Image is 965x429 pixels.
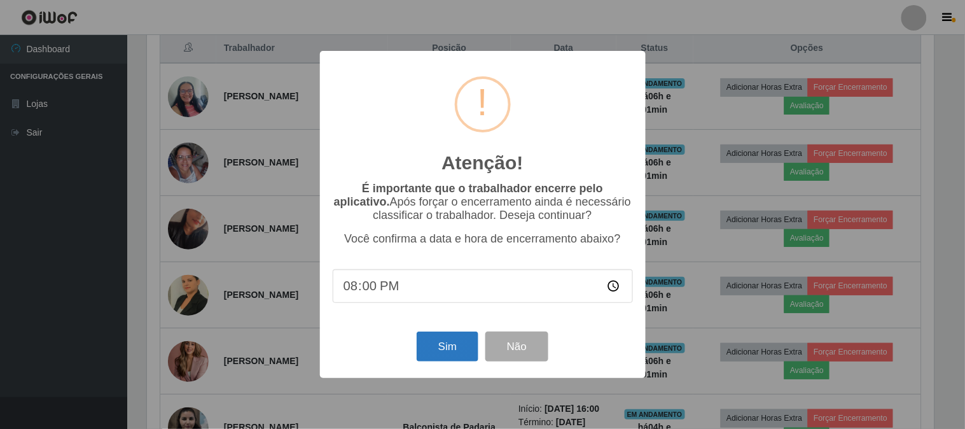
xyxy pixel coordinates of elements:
p: Você confirma a data e hora de encerramento abaixo? [333,232,633,246]
button: Sim [417,332,478,362]
p: Após forçar o encerramento ainda é necessário classificar o trabalhador. Deseja continuar? [333,182,633,222]
button: Não [485,332,548,362]
b: É importante que o trabalhador encerre pelo aplicativo. [334,182,603,208]
h2: Atenção! [441,151,523,174]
